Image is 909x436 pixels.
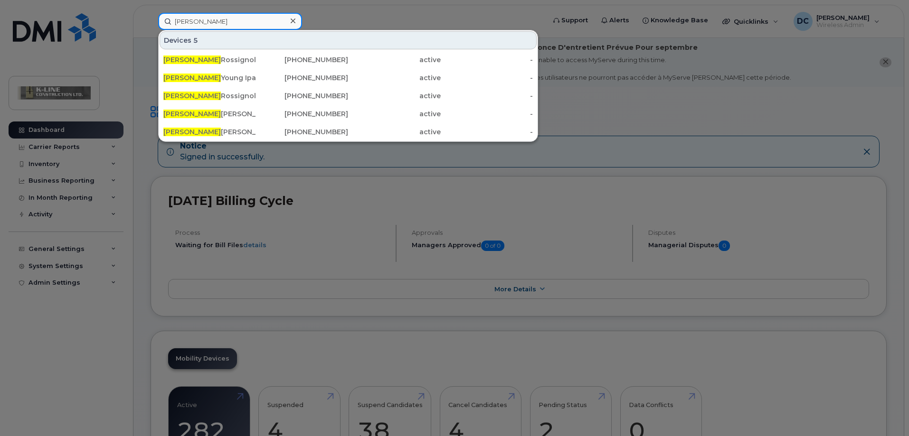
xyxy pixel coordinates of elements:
div: active [348,109,441,119]
div: Rossignol K Line Construction [163,55,256,65]
a: [PERSON_NAME]Rossignol K Line Construction[PHONE_NUMBER]active- [160,51,537,68]
div: [PHONE_NUMBER] [256,109,349,119]
div: Devices [160,31,537,49]
div: active [348,73,441,83]
a: [PERSON_NAME]Rossignol Ipad [PERSON_NAME][PHONE_NUMBER]active- [160,87,537,104]
span: 5 [193,36,198,45]
div: [PHONE_NUMBER] [256,127,349,137]
div: active [348,55,441,65]
span: [PERSON_NAME] [163,56,221,64]
div: [PERSON_NAME] [163,109,256,119]
div: active [348,127,441,137]
div: active [348,91,441,101]
div: [PHONE_NUMBER] [256,91,349,101]
div: [PHONE_NUMBER] [256,73,349,83]
div: - [441,109,533,119]
div: Young Ipad Realtime [163,73,256,83]
span: [PERSON_NAME] [163,128,221,136]
div: - [441,91,533,101]
div: - [441,55,533,65]
a: [PERSON_NAME][PERSON_NAME] K Line Construction[PHONE_NUMBER]active- [160,123,537,140]
span: [PERSON_NAME] [163,110,221,118]
div: [PERSON_NAME] K Line Construction [163,127,256,137]
div: - [441,73,533,83]
a: [PERSON_NAME][PERSON_NAME][PHONE_NUMBER]active- [160,105,537,122]
a: [PERSON_NAME]Young Ipad Realtime[PHONE_NUMBER]active- [160,69,537,86]
span: [PERSON_NAME] [163,74,221,82]
div: - [441,127,533,137]
div: Rossignol Ipad [PERSON_NAME] [163,91,256,101]
div: [PHONE_NUMBER] [256,55,349,65]
span: [PERSON_NAME] [163,92,221,100]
